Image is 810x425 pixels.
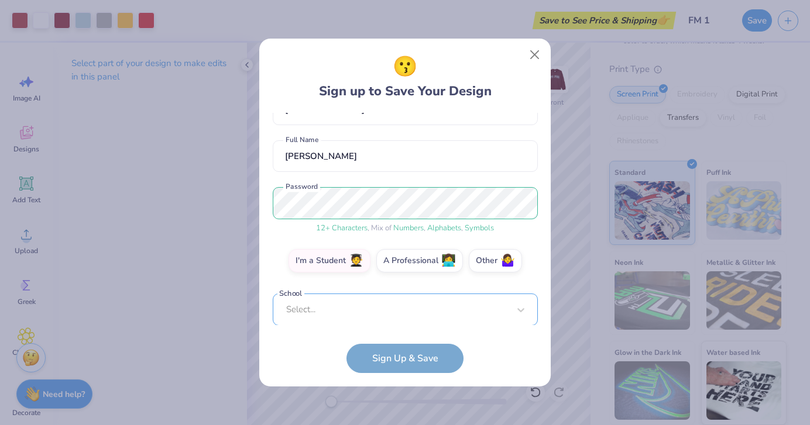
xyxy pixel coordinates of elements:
span: 🤷‍♀️ [500,254,515,268]
span: 👩‍💻 [441,254,456,268]
span: Numbers [393,223,424,233]
span: Symbols [465,223,494,233]
label: School [277,288,304,299]
div: , Mix of , , [273,223,538,234]
label: I'm a Student [289,249,370,272]
span: 🧑‍🎓 [349,254,363,268]
div: Sign up to Save Your Design [319,52,492,101]
span: 12 + Characters [316,223,368,233]
label: A Professional [376,249,463,272]
span: Alphabets [427,223,461,233]
button: Close [524,44,546,66]
span: 😗 [393,52,417,82]
label: Other [469,249,522,272]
